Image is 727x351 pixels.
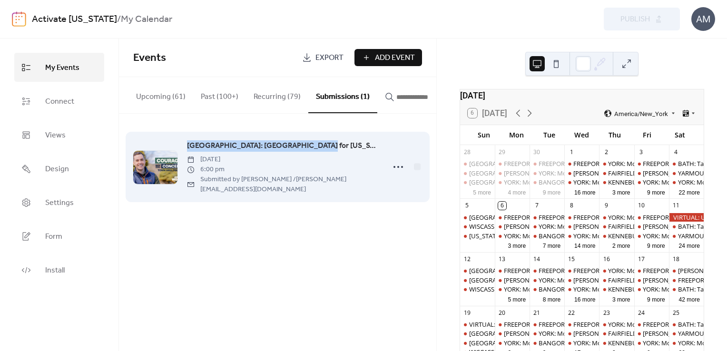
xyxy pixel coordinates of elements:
a: Add Event [354,49,422,66]
button: 9 more [643,294,669,303]
div: BELFAST: Support Palestine Weekly Standout [460,178,495,186]
div: YORK: Morning Resistance at Town Center [669,339,704,347]
div: FREEPORT: VISIBILITY FREEPORT Stand for Democracy! [539,159,694,168]
div: YORK: Morning Resistance at Town Center [530,169,564,177]
div: YORK: Morning Resistance at Town Center [669,178,704,186]
a: Form [14,222,104,251]
div: 5 [463,202,471,210]
div: WELLS: NO I.C.E in Wells [634,329,669,338]
div: 22 [568,309,576,317]
div: BATH: Tabling at the Bath Farmers Market [669,159,704,168]
div: FREEPORT: AM and PM Rush Hour Brigade. Click for times! [634,320,669,329]
div: WELLS: NO I.C.E in Wells [564,329,599,338]
div: [PERSON_NAME]: NO I.C.E in [PERSON_NAME] [573,222,703,231]
div: YORK: Morning Resistance at Town Center [564,339,599,347]
div: 11 [672,202,680,210]
div: YORK: Morning Resistance at Town Center [495,339,530,347]
div: 24 [637,309,645,317]
div: VIRTUAL: United Against Book Bans – Let Freedom Read Day [669,213,704,222]
button: 4 more [504,187,530,196]
div: PORTLAND: Solidarity Flotilla for Gaza [460,159,495,168]
div: WELLS: NO I.C.E in Wells [495,169,530,177]
div: 15 [568,255,576,263]
div: 12 [463,255,471,263]
div: YORK: Morning Resistance at [GEOGRAPHIC_DATA] [504,285,648,293]
div: 30 [533,148,541,156]
a: Install [14,255,104,284]
div: [GEOGRAPHIC_DATA]: Solidarity Flotilla for [GEOGRAPHIC_DATA] [469,159,653,168]
div: BELFAST: Support Palestine Weekly Standout [460,329,495,338]
div: FREEPORT: VISIBILITY FREEPORT Stand for Democracy! [539,266,694,275]
div: WELLS: NO I.C.E in Wells [634,276,669,284]
button: 8 more [539,294,565,303]
div: FREEPORT: AM and PM Rush Hour Brigade. Click for times! [504,159,668,168]
button: 16 more [570,187,599,196]
div: [PERSON_NAME]: NO I.C.E in [PERSON_NAME] [504,329,634,338]
div: FREEPORT: Visibility Brigade Standout [573,159,680,168]
div: [GEOGRAPHIC_DATA]: Organize - Resistance Singers! [469,276,617,284]
div: WISCASSET: Community Stand Up - Being a Good Human Matters! [460,222,495,231]
button: 22 more [675,187,704,196]
div: FREEPORT: AM and PM Rush Hour Brigade. Click for times! [495,213,530,222]
button: 42 more [675,294,704,303]
div: WELLS: NO I.C.E in Wells [564,169,599,177]
div: 4 [672,148,680,156]
div: FREEPORT: AM and PM Rush Hour Brigade. Click for times! [495,266,530,275]
div: VIRTUAL: Immigration, Justice and Resistance Lab [460,320,495,329]
div: 29 [498,148,506,156]
div: WESTBROOK: LGBTQ+ ACOUSTIC JAM & POTLUCK [460,339,495,347]
div: VIRTUAL: Immigration, Justice and Resistance Lab [469,320,609,329]
div: WELLS: Nor ICE in Wells! Nor Kings! [669,266,704,275]
div: WELLS: NO I.C.E in Wells [564,276,599,284]
span: [GEOGRAPHIC_DATA]: [GEOGRAPHIC_DATA] for [US_STATE][GEOGRAPHIC_DATA] [187,140,379,152]
div: FREEPORT: Visibility Brigade Standout [564,320,599,329]
div: 9 [602,202,610,210]
a: Connect [14,87,104,116]
div: YORK: Morning Resistance at Town Center [495,232,530,240]
div: BELFAST: Support Palestine Weekly Standout [460,266,495,275]
div: 18 [672,255,680,263]
div: KENNEBUNK: Stand Out [599,339,634,347]
div: 17 [637,255,645,263]
div: BANGOR: Weekly peaceful protest [539,339,636,347]
div: WELLS: NO I.C.E in Wells [495,222,530,231]
div: FAIRFIELD: Stop The Coup [608,222,682,231]
div: FREEPORT: VISIBILITY FREEPORT Stand for Democracy! [530,320,564,329]
a: Activate [US_STATE] [32,10,117,29]
div: 23 [602,309,610,317]
div: WISCASSET: Community Stand Up - Being a Good Human Matters! [469,222,657,231]
div: FREEPORT: VISIBILITY FREEPORT Stand for Democracy! [539,320,694,329]
div: YORK: Morning Resistance at Town Center [564,178,599,186]
button: Upcoming (61) [128,77,193,112]
div: YORK: Morning Resistance at [GEOGRAPHIC_DATA] [539,169,683,177]
div: FREEPORT: AM and PM Rush Hour Brigade. Click for times! [495,320,530,329]
div: YORK: Morning Resistance at Town Center [634,232,669,240]
div: FAIRFIELD: Stop The Coup [608,329,682,338]
span: Design [45,162,69,176]
div: BANGOR: Weekly peaceful protest [539,285,636,293]
button: Submissions (1) [308,77,377,113]
div: KENNEBUNK: Stand Out [599,285,634,293]
div: YORK: Morning Resistance at Town Center [599,266,634,275]
div: BATH: Tabling at the Bath Farmers Market [669,222,704,231]
div: FREEPORT: Visibility Brigade Standout [564,159,599,168]
div: 21 [533,309,541,317]
button: 9 more [643,241,669,250]
a: Settings [14,188,104,217]
div: YORK: Morning Resistance at Town Center [564,285,599,293]
div: WELLS: NO I.C.E in Wells [634,222,669,231]
div: FREEPORT: AM and PM Rush Hour Brigade. Click for times! [634,266,669,275]
div: [PERSON_NAME]: NO I.C.E in [PERSON_NAME] [573,276,703,284]
span: Install [45,263,65,278]
span: My Events [45,60,79,75]
span: Export [315,52,344,64]
div: YORK: Morning Resistance at Town Center [564,232,599,240]
span: Submitted by [PERSON_NAME] / [PERSON_NAME][EMAIL_ADDRESS][DOMAIN_NAME] [187,175,379,195]
div: 19 [463,309,471,317]
div: FREEPORT: AM and PM Rush Hour Brigade. Click for times! [634,213,669,222]
div: YORK: Morning Resistance at Town Center [634,339,669,347]
div: FREEPORT: VISIBILITY FREEPORT Stand for Democracy! [530,159,564,168]
a: My Events [14,53,104,82]
div: BANGOR: Weekly peaceful protest [530,285,564,293]
div: WELLS: NO I.C.E in Wells [634,169,669,177]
